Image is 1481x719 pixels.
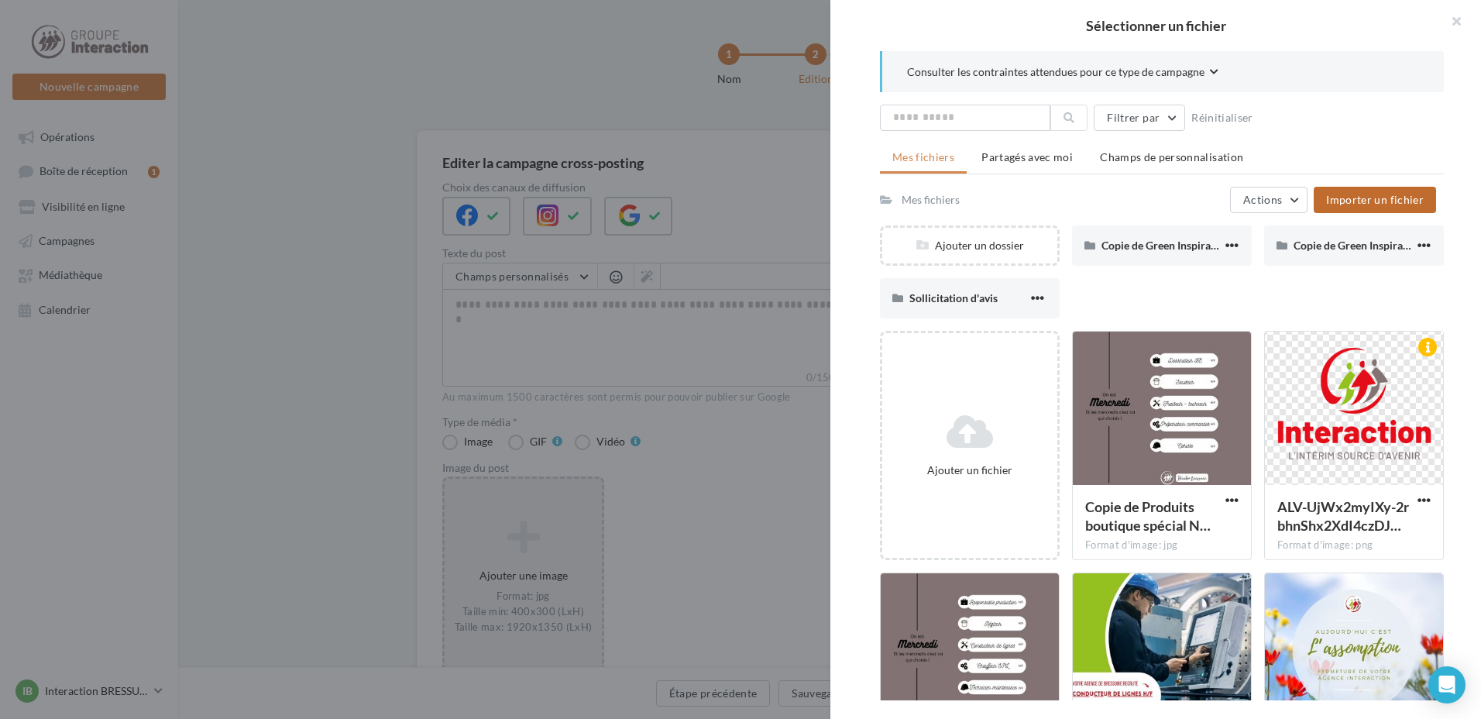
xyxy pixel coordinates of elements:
span: Champs de personnalisation [1100,150,1243,163]
div: Open Intercom Messenger [1428,666,1466,704]
span: Sollicitation d'avis [909,291,998,304]
button: Consulter les contraintes attendues pour ce type de campagne [907,64,1218,83]
span: Partagés avec moi [981,150,1073,163]
button: Filtrer par [1094,105,1185,131]
span: Actions [1243,193,1282,206]
button: Importer un fichier [1314,187,1436,213]
span: ALV-UjWx2myIXy-2rbhnShx2XdI4czDJQ0J9GMRi46cCY5_c1emywcLH [1277,498,1409,534]
span: Copie de Produits boutique spécial Noël Publication Instagram (2) [1085,498,1211,534]
div: Ajouter un dossier [882,238,1057,253]
button: Réinitialiser [1185,108,1259,127]
span: Mes fichiers [892,150,954,163]
div: Mes fichiers [902,192,960,208]
span: Copie de Green Inspirational Spring Quote Facebook Post [1101,239,1379,252]
div: Format d'image: jpg [1085,538,1239,552]
span: Importer un fichier [1326,193,1424,206]
div: Ajouter un fichier [888,463,1051,478]
h2: Sélectionner un fichier [855,19,1456,33]
span: Consulter les contraintes attendues pour ce type de campagne [907,64,1204,80]
button: Actions [1230,187,1307,213]
div: Format d'image: png [1277,538,1431,552]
